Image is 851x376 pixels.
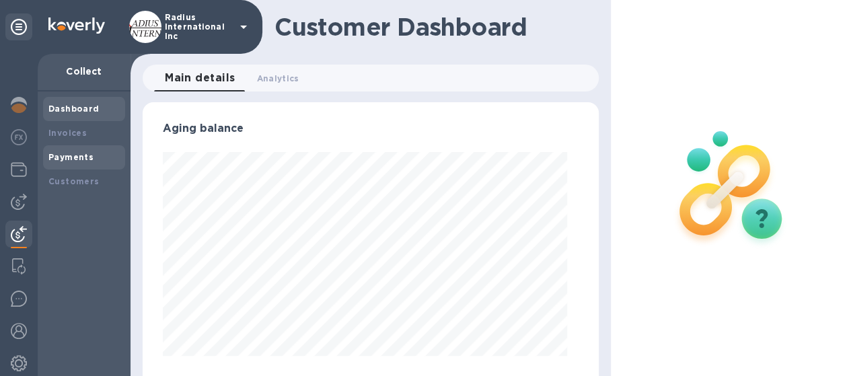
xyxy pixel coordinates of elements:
[48,104,100,114] b: Dashboard
[48,128,87,138] b: Invoices
[257,71,299,85] span: Analytics
[5,13,32,40] div: Unpin categories
[11,129,27,145] img: Foreign exchange
[165,69,235,87] span: Main details
[163,122,579,135] h3: Aging balance
[48,17,105,34] img: Logo
[48,152,94,162] b: Payments
[48,65,120,78] p: Collect
[274,13,589,41] h1: Customer Dashboard
[11,161,27,178] img: Wallets
[165,13,232,41] p: Radius International Inc
[48,176,100,186] b: Customers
